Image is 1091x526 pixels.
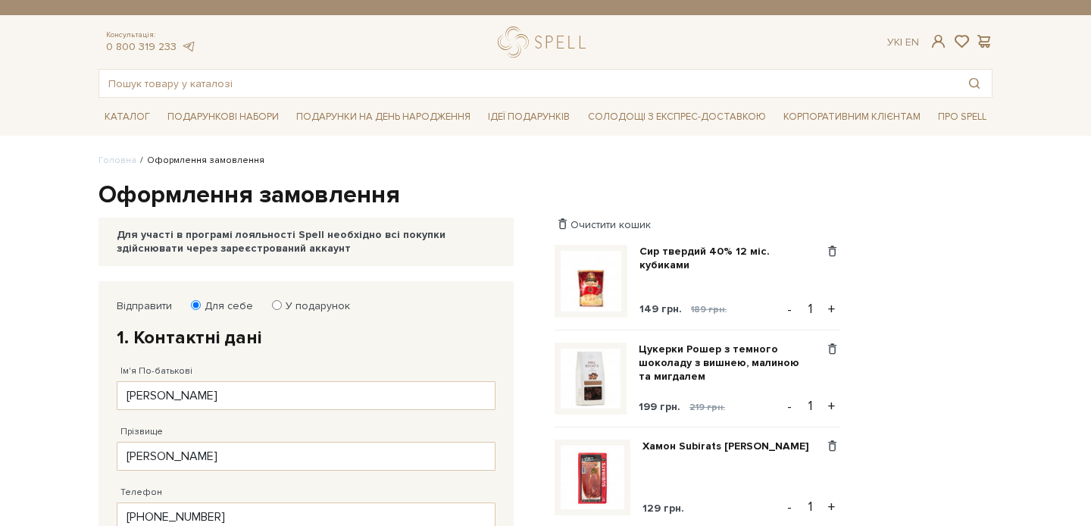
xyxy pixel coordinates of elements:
[691,304,727,315] span: 189 грн.
[120,365,192,378] label: Ім'я По-батькові
[555,218,840,232] div: Очистити кошик
[782,298,797,321] button: -
[136,154,264,168] li: Оформлення замовлення
[561,349,621,409] img: Цукерки Рошер з темного шоколаду з вишнею, малиною та мигдалем
[106,30,195,40] span: Консультація:
[272,300,282,310] input: У подарунок
[195,299,253,313] label: Для себе
[161,105,285,129] span: Подарункові набори
[957,70,992,97] button: Пошук товару у каталозі
[180,40,195,53] a: telegram
[823,395,840,418] button: +
[639,245,824,272] a: Сир твердий 40% 12 міс. кубиками
[932,105,993,129] span: Про Spell
[782,496,797,518] button: -
[98,155,136,166] a: Головна
[99,70,957,97] input: Пошук товару у каталозі
[117,228,495,255] div: Для участі в програмі лояльності Spell необхідно всі покупки здійснювати через зареєстрований акк...
[561,251,621,312] img: Сир твердий 40% 12 міс. кубиками
[117,326,495,349] h2: 1. Контактні дані
[887,36,919,49] div: Ук
[191,300,201,310] input: Для себе
[639,343,824,384] a: Цукерки Рошер з темного шоколаду з вишнею, малиною та мигдалем
[98,180,993,211] h1: Оформлення замовлення
[823,298,840,321] button: +
[642,440,821,453] a: Хамон Subirats [PERSON_NAME]
[120,486,162,499] label: Телефон
[782,395,797,418] button: -
[276,299,350,313] label: У подарунок
[823,496,840,518] button: +
[905,36,919,49] a: En
[689,402,725,413] span: 219 грн.
[117,299,172,313] label: Відправити
[98,105,156,129] span: Каталог
[482,105,576,129] span: Ідеї подарунків
[290,105,477,129] span: Подарунки на День народження
[120,425,163,439] label: Прізвище
[900,36,902,49] span: |
[582,104,772,130] a: Солодощі з експрес-доставкою
[639,400,680,413] span: 199 грн.
[777,104,927,130] a: Корпоративним клієнтам
[498,27,592,58] a: logo
[639,302,682,315] span: 149 грн.
[106,40,177,53] a: 0 800 319 233
[642,502,684,515] span: 129 грн.
[561,446,624,509] img: Хамон Subirats Serrano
